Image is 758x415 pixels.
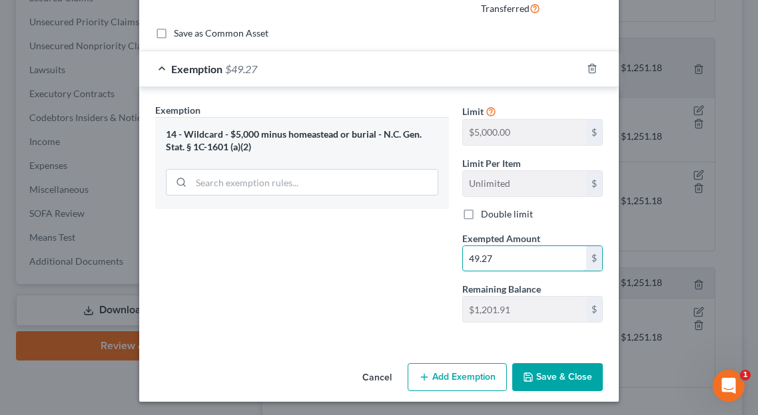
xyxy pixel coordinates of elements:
label: Double limit [481,207,533,221]
input: 0.00 [463,246,586,271]
span: Exemption [155,104,200,116]
button: Add Exemption [408,363,507,391]
div: 14 - Wildcard - $5,000 minus homeastead or burial - N.C. Gen. Stat. § 1C-1601 (a)(2) [166,128,438,153]
input: -- [463,120,586,145]
span: Exemption [171,63,222,75]
div: $ [586,171,602,196]
span: 1 [740,370,751,380]
iframe: Intercom live chat [713,370,745,402]
span: Exempted Amount [462,233,540,244]
button: Save & Close [512,363,603,391]
label: Remaining Balance [462,282,541,296]
input: -- [463,297,586,322]
input: Search exemption rules... [191,170,438,195]
div: $ [586,120,602,145]
button: Cancel [352,364,402,391]
input: -- [463,171,586,196]
span: $49.27 [225,63,257,75]
label: Limit Per Item [462,156,521,170]
span: Limit [462,106,484,117]
label: Save as Common Asset [174,27,268,40]
div: $ [586,297,602,322]
div: $ [586,246,602,271]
